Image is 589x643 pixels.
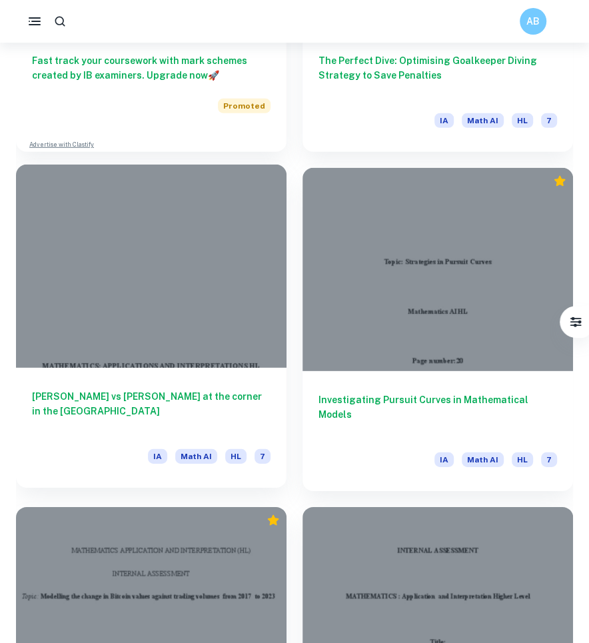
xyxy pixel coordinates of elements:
span: Math AI [462,113,504,128]
a: Investigating Pursuit Curves in Mathematical ModelsIAMath AIHL7 [302,168,573,491]
span: 7 [541,452,557,467]
span: 7 [255,449,271,464]
span: Math AI [462,452,504,467]
span: HL [225,449,247,464]
span: Promoted [218,99,271,113]
span: 7 [541,113,557,128]
span: HL [512,113,533,128]
h6: Investigating Pursuit Curves in Mathematical Models [318,392,557,436]
span: IA [434,113,454,128]
button: Filter [562,309,589,335]
div: Premium [553,175,566,188]
h6: AB [526,14,541,29]
span: 🚀 [208,70,219,81]
a: [PERSON_NAME] vs [PERSON_NAME] at the corner in the [GEOGRAPHIC_DATA]IAMath AIHL7 [16,168,287,491]
h6: [PERSON_NAME] vs [PERSON_NAME] at the corner in the [GEOGRAPHIC_DATA] [32,389,271,433]
a: Advertise with Clastify [29,140,94,149]
h6: Fast track your coursework with mark schemes created by IB examiners. Upgrade now [32,53,271,83]
h6: The Perfect Dive: Optimising Goalkeeper Diving Strategy to Save Penalties [318,53,557,97]
span: IA [434,452,454,467]
span: Math AI [175,449,217,464]
span: HL [512,452,533,467]
button: AB [520,8,546,35]
div: Premium [267,514,280,527]
span: IA [148,449,167,464]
